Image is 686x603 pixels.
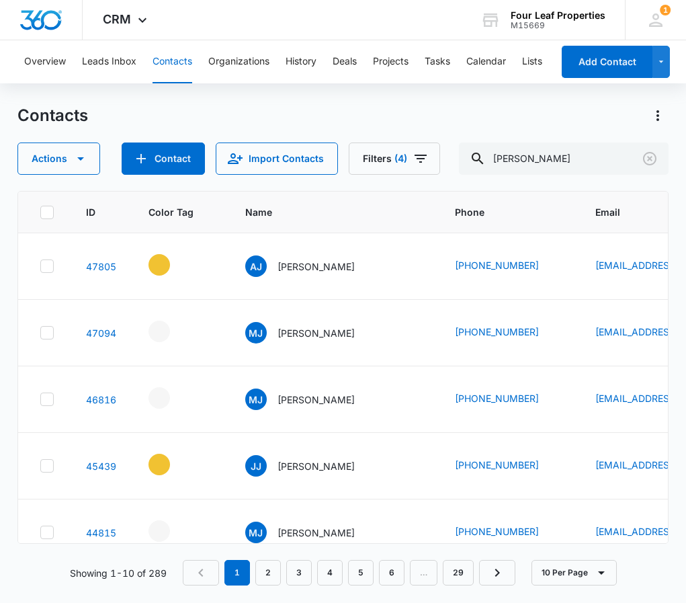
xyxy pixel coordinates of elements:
[245,322,267,344] span: MJ
[443,560,474,586] a: Page 29
[245,455,267,477] span: JJ
[562,46,652,78] button: Add Contact
[245,205,403,219] span: Name
[216,143,338,175] button: Import Contacts
[245,522,267,543] span: MJ
[86,460,116,472] a: Navigate to contact details page for Jamie Johnson
[660,5,671,15] div: notifications count
[455,391,539,405] a: [PHONE_NUMBER]
[245,322,379,344] div: Name - Misty Jackson - Select to Edit Field
[82,40,136,83] button: Leads Inbox
[511,21,605,30] div: account id
[466,40,506,83] button: Calendar
[317,560,343,586] a: Page 4
[277,259,355,274] p: [PERSON_NAME]
[277,459,355,473] p: [PERSON_NAME]
[333,40,357,83] button: Deals
[459,143,669,175] input: Search Contacts
[103,12,131,26] span: CRM
[286,40,316,83] button: History
[277,526,355,540] p: [PERSON_NAME]
[17,106,88,126] h1: Contacts
[208,40,269,83] button: Organizations
[277,326,355,340] p: [PERSON_NAME]
[148,454,194,475] div: - - Select to Edit Field
[394,154,407,163] span: (4)
[455,258,563,274] div: Phone - 9036387423 - Select to Edit Field
[455,524,563,540] div: Phone - 9035204964 - Select to Edit Field
[522,40,542,83] button: Lists
[224,560,250,586] em: 1
[425,40,450,83] button: Tasks
[373,40,409,83] button: Projects
[455,325,539,339] a: [PHONE_NUMBER]
[148,321,194,342] div: - - Select to Edit Field
[455,205,544,219] span: Phone
[660,5,671,15] span: 1
[245,389,267,410] span: MJ
[86,327,116,339] a: Navigate to contact details page for Misty Jackson
[148,387,194,409] div: - - Select to Edit Field
[531,560,617,586] button: 10 Per Page
[277,393,355,407] p: [PERSON_NAME]
[86,261,116,272] a: Navigate to contact details page for Andrew Johnson
[479,560,515,586] a: Next Page
[245,455,379,477] div: Name - Jamie Johnson - Select to Edit Field
[379,560,404,586] a: Page 6
[70,566,167,580] p: Showing 1-10 of 289
[153,40,192,83] button: Contacts
[455,458,563,474] div: Phone - 2143340499 - Select to Edit Field
[86,205,97,219] span: ID
[348,560,374,586] a: Page 5
[24,40,66,83] button: Overview
[455,524,539,538] a: [PHONE_NUMBER]
[17,143,100,175] button: Actions
[245,255,267,277] span: AJ
[455,391,563,407] div: Phone - 6452396720 - Select to Edit Field
[455,458,539,472] a: [PHONE_NUMBER]
[245,522,379,543] div: Name - Mariya Johnson - Select to Edit Field
[286,560,312,586] a: Page 3
[86,394,116,405] a: Navigate to contact details page for Mary Johnson
[455,325,563,341] div: Phone - 9032626167 - Select to Edit Field
[639,148,660,169] button: Clear
[349,143,440,175] button: Filters
[245,389,379,410] div: Name - Mary Johnson - Select to Edit Field
[148,254,194,276] div: - - Select to Edit Field
[455,258,539,272] a: [PHONE_NUMBER]
[148,205,194,219] span: Color Tag
[183,560,515,586] nav: Pagination
[86,527,116,538] a: Navigate to contact details page for Mariya Johnson
[245,255,379,277] div: Name - Andrew Johnson - Select to Edit Field
[647,105,669,126] button: Actions
[148,520,194,542] div: - - Select to Edit Field
[255,560,281,586] a: Page 2
[511,10,605,21] div: account name
[122,143,205,175] button: Add Contact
